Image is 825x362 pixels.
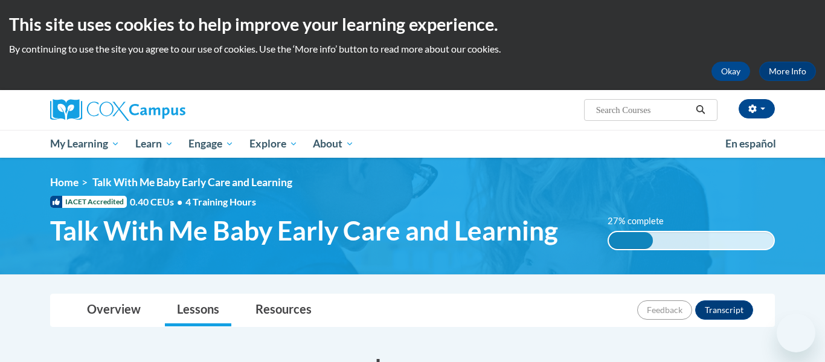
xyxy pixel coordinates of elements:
a: Cox Campus [50,99,280,121]
span: Talk With Me Baby Early Care and Learning [50,215,558,247]
button: Okay [711,62,750,81]
a: Learn [127,130,181,158]
button: Transcript [695,300,753,320]
a: About [306,130,362,158]
a: My Learning [42,130,127,158]
span: En español [725,137,776,150]
span: Explore [249,137,298,151]
span: Engage [188,137,234,151]
span: About [313,137,354,151]
a: Home [50,176,79,189]
input: Search Courses [595,103,692,117]
a: Explore [242,130,306,158]
label: 27% complete [608,215,677,228]
button: Account Settings [739,99,775,118]
h2: This site uses cookies to help improve your learning experience. [9,12,816,36]
iframe: Button to launch messaging window [777,314,815,352]
a: Lessons [165,294,231,326]
button: Feedback [637,300,692,320]
button: Search [692,103,710,117]
span: My Learning [50,137,120,151]
span: Learn [135,137,173,151]
a: Resources [243,294,324,326]
span: Talk With Me Baby Early Care and Learning [92,176,292,189]
div: 27% complete [609,232,653,249]
a: Engage [181,130,242,158]
a: En español [717,131,784,157]
a: More Info [759,62,816,81]
span: 0.40 CEUs [130,195,185,208]
a: Overview [75,294,153,326]
img: Cox Campus [50,99,185,121]
span: • [177,196,182,207]
p: By continuing to use the site you agree to our use of cookies. Use the ‘More info’ button to read... [9,42,816,56]
div: Main menu [32,130,793,158]
span: IACET Accredited [50,196,127,208]
span: 4 Training Hours [185,196,256,207]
